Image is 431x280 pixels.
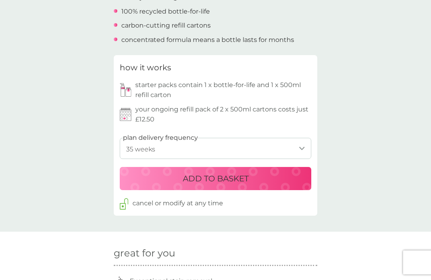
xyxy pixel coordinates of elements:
p: carbon-cutting refill cartons [121,20,211,31]
p: ADD TO BASKET [183,172,249,185]
p: starter packs contain 1 x bottle-for-life and 1 x 500ml refill carton [135,80,311,100]
p: cancel or modify at any time [132,198,223,209]
h2: great for you [114,248,317,259]
p: concentrated formula means a bottle lasts for months [121,35,294,45]
p: 100% recycled bottle-for-life [121,6,210,17]
button: ADD TO BASKET [120,167,311,190]
label: plan delivery frequency [123,133,198,143]
p: your ongoing refill pack of 2 x 500ml cartons costs just £12.50 [135,104,311,125]
h3: how it works [120,61,171,74]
